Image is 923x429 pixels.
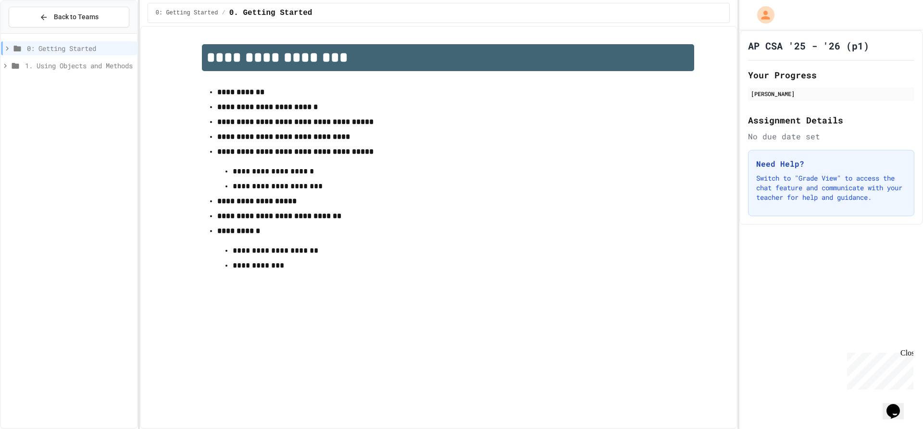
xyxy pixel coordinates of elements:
[756,173,906,202] p: Switch to "Grade View" to access the chat feature and communicate with your teacher for help and ...
[748,39,869,52] h1: AP CSA '25 - '26 (p1)
[883,391,913,419] iframe: chat widget
[222,9,225,17] span: /
[843,349,913,390] iframe: chat widget
[4,4,66,61] div: Chat with us now!Close
[229,7,312,19] span: 0. Getting Started
[748,131,914,142] div: No due date set
[25,61,133,71] span: 1. Using Objects and Methods
[748,68,914,82] h2: Your Progress
[54,12,99,22] span: Back to Teams
[156,9,218,17] span: 0: Getting Started
[751,89,911,98] div: [PERSON_NAME]
[756,158,906,170] h3: Need Help?
[9,7,129,27] button: Back to Teams
[748,113,914,127] h2: Assignment Details
[747,4,777,26] div: My Account
[27,43,133,53] span: 0: Getting Started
